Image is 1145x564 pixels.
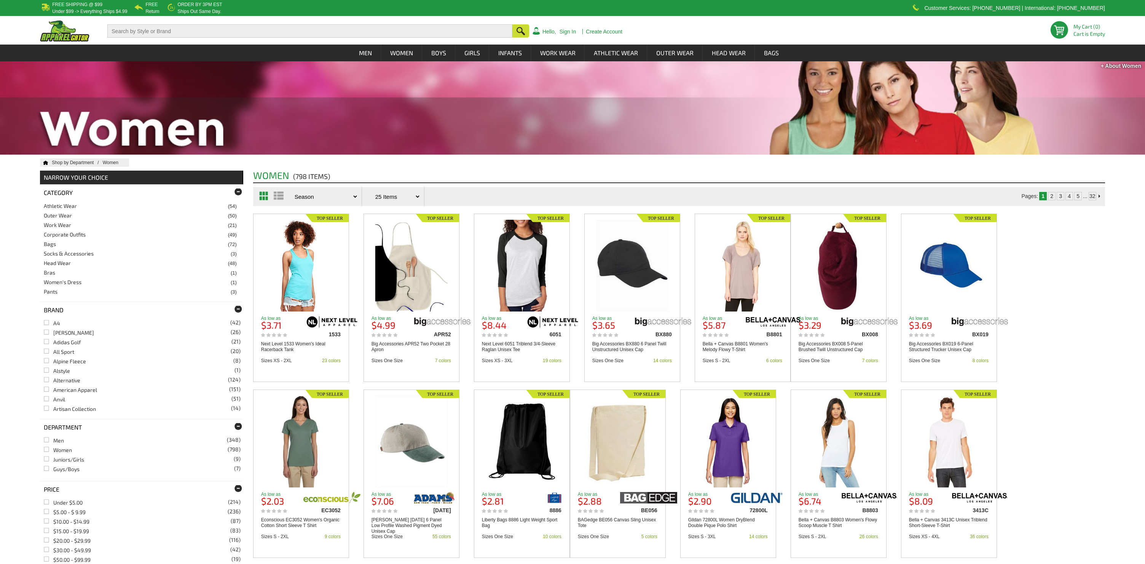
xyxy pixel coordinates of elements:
[52,160,102,165] a: Shop by Department
[799,358,830,363] div: Sizes One Size
[300,332,341,337] div: 1533
[581,396,655,487] img: BAGedge BE056 6 oz Canvas Sling Unisex Tote
[44,547,91,553] a: $30.00 - $49.99(42)
[631,332,672,337] div: BX880
[741,332,782,337] div: B8801
[261,358,292,363] div: Sizes XS - 2XL
[482,320,507,331] b: $8.44
[228,447,241,452] span: (798)
[703,316,744,321] p: As low as
[799,517,878,529] a: Bella + Canvas B8803 Women's Flowy Scoop Muscle T Shirt
[227,437,241,443] span: (348)
[799,316,840,321] p: As low as
[620,492,677,503] img: bagedge/be056
[44,339,81,345] a: Adidas Golf(21)
[44,387,97,393] a: American Apparel(151)
[228,499,241,505] span: (214)
[44,269,55,276] a: Bras
[901,220,997,312] a: Big Accessories BX019 6-Panel Structured Trucker Unisex Cap
[766,358,782,363] div: 6 colors
[688,517,768,529] a: Gildan 72800L Women DryBlend Double Pique Polo Shirt
[954,214,997,222] img: Top Seller
[44,367,70,374] a: Alstyle(1)
[951,316,1008,328] img: big-accessories/bx019
[293,172,330,183] span: (798 items)
[231,279,237,286] span: (1)
[951,492,1008,503] img: bella-canvas/3413c
[791,220,886,312] a: Big Accessories BX008 5-Panel Brushed Twill Unstructured Cap
[485,396,559,487] img: Liberty Bags 8886 Cheap Sport Bag
[261,495,284,506] b: $2.03
[228,241,237,248] span: (72)
[372,492,413,497] p: As low as
[1089,193,1096,199] a: 32
[837,508,878,513] div: B8803
[912,220,986,312] img: Big Accessories BX019 6-Panel Structured Trucker Unisex Cap
[44,231,86,238] a: Corporate Outfits
[474,396,569,487] a: Liberty Bags 8886 Cheap Sport Bag
[791,396,886,487] a: Bella + Canvas B8803 Women's Flowy Scoop Muscle T Shirt
[695,220,790,312] a: Bella + Canvas B8801 Women's Melody Flowy T-Shirt
[432,534,451,539] div: 55 colors
[578,495,602,506] b: $2.88
[592,358,624,363] div: Sizes One Size
[947,508,989,513] div: 3413C
[44,241,56,247] a: Bags
[901,396,997,487] a: Bella + Canvas 3413C Triblend Short-Sleeve Unisex T-Shirt
[300,508,341,513] div: EC3052
[107,24,512,38] input: Search by Style or Brand
[909,534,940,539] div: Sizes XS - 4XL
[1068,193,1071,199] a: 4
[909,320,932,331] b: $3.69
[372,517,451,534] a: [PERSON_NAME] [DATE] 6 Panel Low Profile Washed Pigment Dyed Unisex Cap
[231,329,241,335] span: (26)
[703,358,730,363] div: Sizes S - 2XL
[474,220,569,312] a: Next Level 6051 Triblend 3/4-Sleeve Raglan Unisex Tee
[228,203,237,210] span: (54)
[40,302,242,318] div: Brand
[970,534,989,539] div: 36 colors
[306,390,349,398] img: Top Seller
[228,222,237,229] span: (21)
[749,534,768,539] div: 14 colors
[485,220,559,312] img: Next Level 6051 Triblend 3/4-Sleeve Raglan Unisex Tee
[1050,193,1053,199] a: 2
[40,184,242,201] div: Category
[482,316,523,321] p: As low as
[372,341,451,353] a: Big Accessories APR52 Two Pocket 28 Apron
[843,390,886,398] img: Top Seller
[234,367,241,373] span: (1)
[40,171,243,184] div: NARROW YOUR CHOICE
[228,260,237,267] span: (48)
[653,358,672,363] div: 14 colors
[909,517,989,529] a: Bella + Canvas 3413C Unisex Triblend Short-Sleeve T-Shirt
[44,212,72,219] a: Outer Wear
[265,220,338,312] img: Next Level 1533 Women's Ideal Racerback Tank
[547,492,561,503] img: liberty-bags/8886
[799,492,840,497] p: As low as
[947,332,989,337] div: BX019
[254,396,349,487] a: Econscious EC3052 Women's Organic Cotton Short Sleeve T Shirt
[177,9,222,14] p: ships out same day.
[416,214,459,222] img: Top Seller
[1099,195,1100,198] img: Next Page
[364,396,459,487] a: Adams AD969 6 Panel Low Profile Washed Pigment Dyed Unisex Cap
[40,419,242,435] div: Department
[641,534,657,539] div: 5 colors
[745,316,802,328] img: bella-canvas/b8801
[231,406,241,411] span: (14)
[381,45,422,61] a: Women
[44,456,84,463] a: Juniors/Girls(9)
[234,466,241,471] span: (7)
[637,214,680,222] img: Top Seller
[482,358,513,363] div: Sizes XS - 3XL
[526,390,569,398] img: Top Seller
[526,214,569,222] img: Top Seller
[585,220,680,312] a: Big Accessories BX880 6 Panel Twill Unstructured Unisex Cap
[688,495,711,506] b: $2.90
[799,534,826,539] div: Sizes S - 2XL
[231,288,237,296] span: (3)
[802,396,875,487] img: Bella + Canvas B8803 Women's Flowy Scoop Muscle T Shirt
[924,6,1105,10] p: Customer Services: [PHONE_NUMBER] | International: [PHONE_NUMBER]
[44,396,65,403] a: Anvil(51)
